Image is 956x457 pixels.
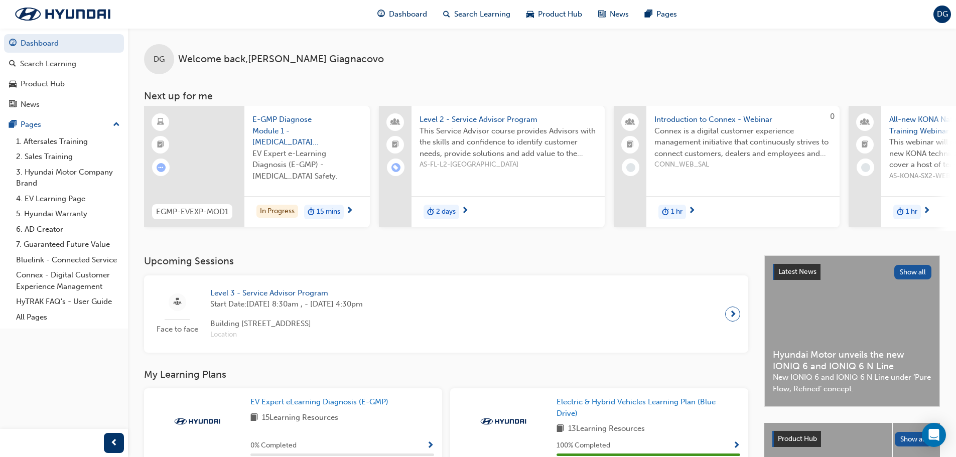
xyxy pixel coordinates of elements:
span: E-GMP Diagnose Module 1 - [MEDICAL_DATA] Safety [252,114,362,148]
h3: Next up for me [128,90,956,102]
span: duration-icon [662,206,669,219]
div: Product Hub [21,78,65,90]
a: Product HubShow all [772,431,932,447]
span: Welcome back , [PERSON_NAME] Giagnacovo [178,54,384,65]
img: Trak [170,416,225,426]
span: EV Expert eLearning Diagnosis (E-GMP) [250,397,388,406]
button: DG [933,6,951,23]
a: search-iconSearch Learning [435,4,518,25]
span: learningRecordVerb_ATTEMPT-icon [157,163,166,172]
span: booktick-icon [157,138,164,151]
span: search-icon [443,8,450,21]
span: EGMP-EVEXP-MOD1 [156,206,228,218]
a: Dashboard [4,34,124,53]
span: sessionType_FACE_TO_FACE-icon [174,296,181,309]
button: Pages [4,115,124,134]
a: News [4,95,124,114]
span: Product Hub [778,434,817,443]
span: Connex is a digital customer experience management initiative that continuously strives to connec... [654,125,832,160]
span: guage-icon [377,8,385,21]
h3: Upcoming Sessions [144,255,748,267]
span: booktick-icon [627,138,634,151]
span: 13 Learning Resources [568,423,645,435]
span: Building [STREET_ADDRESS] [210,318,363,330]
span: Pages [656,9,677,20]
span: news-icon [598,8,606,21]
span: 2 days [436,206,456,218]
a: Connex - Digital Customer Experience Management [12,267,124,294]
span: 15 Learning Resources [262,412,338,424]
span: next-icon [688,207,696,216]
span: 100 % Completed [557,440,610,451]
div: Open Intercom Messenger [922,423,946,447]
span: duration-icon [897,206,904,219]
span: learningRecordVerb_NONE-icon [626,163,635,172]
a: 7. Guaranteed Future Value [12,237,124,252]
span: Face to face [152,324,202,335]
a: 2. Sales Training [12,149,124,165]
span: Show Progress [733,441,740,450]
a: Face to faceLevel 3 - Service Advisor ProgramStart Date:[DATE] 8:30am , - [DATE] 4:30pmBuilding [... [152,283,740,345]
span: 1 hr [906,206,917,218]
div: Search Learning [20,58,76,70]
a: 5. Hyundai Warranty [12,206,124,222]
span: DG [154,54,165,65]
span: car-icon [9,80,17,89]
span: guage-icon [9,39,17,48]
span: car-icon [526,8,534,21]
button: Show all [894,265,932,279]
span: book-icon [557,423,564,435]
a: 0Introduction to Connex - WebinarConnex is a digital customer experience management initiative th... [614,106,840,227]
span: booktick-icon [392,138,399,151]
span: CONN_WEB_SAL [654,159,832,171]
span: next-icon [729,307,737,321]
a: car-iconProduct Hub [518,4,590,25]
span: Show Progress [427,441,434,450]
button: Show Progress [733,439,740,452]
a: guage-iconDashboard [369,4,435,25]
span: Start Date: [DATE] 8:30am , - [DATE] 4:30pm [210,298,363,310]
span: Introduction to Connex - Webinar [654,114,832,125]
span: booktick-icon [862,138,869,151]
span: Search Learning [454,9,510,20]
div: In Progress [256,205,298,218]
a: Bluelink - Connected Service [12,252,124,268]
span: AS-FL-L2-[GEOGRAPHIC_DATA] [420,159,597,171]
img: Trak [476,416,531,426]
span: 1 hr [671,206,682,218]
a: Level 2 - Service Advisor ProgramThis Service Advisor course provides Advisors with the skills an... [379,106,605,227]
a: Electric & Hybrid Vehicles Learning Plan (Blue Drive) [557,396,740,419]
span: news-icon [9,100,17,109]
span: up-icon [113,118,120,131]
a: HyTRAK FAQ's - User Guide [12,294,124,310]
span: New IONIQ 6 and IONIQ 6 N Line under ‘Pure Flow, Refined’ concept. [773,372,931,394]
a: All Pages [12,310,124,325]
span: 0 [830,112,835,121]
span: This Service Advisor course provides Advisors with the skills and confidence to identify customer... [420,125,597,160]
span: pages-icon [9,120,17,129]
span: book-icon [250,412,258,424]
span: next-icon [346,207,353,216]
a: Search Learning [4,55,124,73]
a: Product Hub [4,75,124,93]
span: learningRecordVerb_NONE-icon [861,163,870,172]
button: Show all [895,432,932,446]
span: Level 3 - Service Advisor Program [210,287,363,299]
span: Latest News [778,267,816,276]
span: DG [937,9,948,20]
a: 6. AD Creator [12,222,124,237]
img: Trak [5,4,120,25]
span: learningRecordVerb_ENROLL-icon [391,163,400,172]
span: duration-icon [427,206,434,219]
a: EGMP-EVEXP-MOD1E-GMP Diagnose Module 1 - [MEDICAL_DATA] SafetyEV Expert e-Learning Diagnosis (E-G... [144,106,370,227]
span: 0 % Completed [250,440,297,451]
div: Pages [21,119,41,130]
span: Level 2 - Service Advisor Program [420,114,597,125]
span: people-icon [392,116,399,129]
span: Hyundai Motor unveils the new IONIQ 6 and IONIQ 6 N Line [773,349,931,372]
a: 3. Hyundai Motor Company Brand [12,165,124,191]
span: people-icon [627,116,634,129]
button: Show Progress [427,439,434,452]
